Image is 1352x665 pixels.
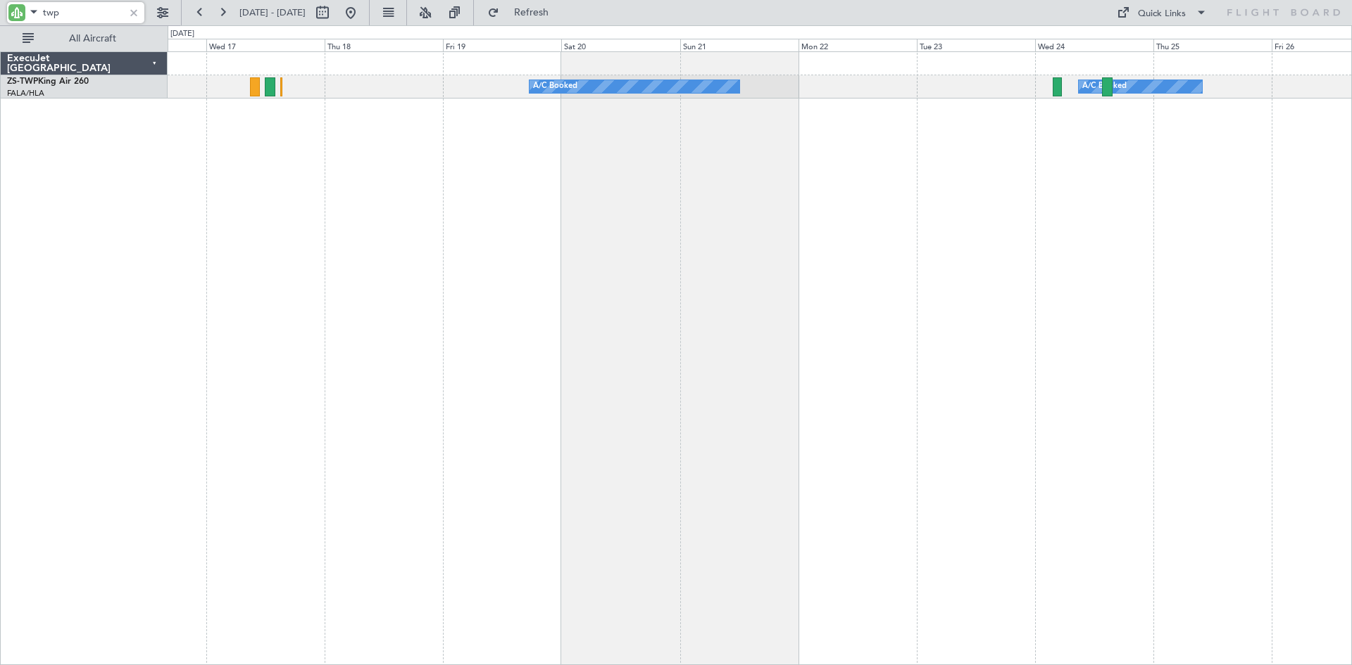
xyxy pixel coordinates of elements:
a: ZS-TWPKing Air 260 [7,77,89,86]
span: [DATE] - [DATE] [239,6,306,19]
a: FALA/HLA [7,88,44,99]
div: A/C Booked [1082,76,1127,97]
div: Sat 20 [561,39,680,51]
div: A/C Booked [533,76,577,97]
span: Refresh [502,8,561,18]
div: Sun 21 [680,39,799,51]
div: Wed 24 [1035,39,1153,51]
div: Quick Links [1138,7,1186,21]
div: Thu 18 [325,39,443,51]
button: All Aircraft [15,27,153,50]
span: ZS-TWP [7,77,38,86]
button: Quick Links [1110,1,1214,24]
div: Fri 19 [443,39,561,51]
div: [DATE] [170,28,194,40]
div: Tue 23 [917,39,1035,51]
div: Mon 22 [799,39,917,51]
div: Wed 17 [206,39,325,51]
span: All Aircraft [37,34,149,44]
button: Refresh [481,1,565,24]
div: Thu 25 [1153,39,1272,51]
input: A/C (Reg. or Type) [43,2,124,23]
